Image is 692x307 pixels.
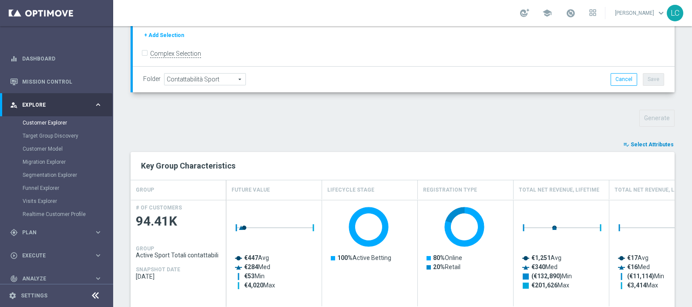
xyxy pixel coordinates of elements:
[433,254,462,261] text: Online
[23,145,91,152] a: Customer Model
[627,282,647,289] tspan: €3,414
[531,263,545,270] tspan: €340
[23,142,112,155] div: Customer Model
[10,229,94,236] div: Plan
[141,161,664,171] h2: Key Group Characteristics
[531,263,558,270] text: Med
[623,142,629,148] i: playlist_add_check
[23,198,91,205] a: Visits Explorer
[94,101,102,109] i: keyboard_arrow_right
[23,211,91,218] a: Realtime Customer Profile
[21,293,47,298] a: Settings
[136,252,221,259] span: Active Sport Totali contattabili
[136,182,154,198] h4: GROUP
[22,230,94,235] span: Plan
[667,5,683,21] div: LC
[94,274,102,283] i: keyboard_arrow_right
[531,254,551,261] tspan: €1,251
[94,228,102,236] i: keyboard_arrow_right
[244,254,269,261] text: Avg
[23,195,112,208] div: Visits Explorer
[10,101,103,108] button: person_search Explore keyboard_arrow_right
[136,273,221,280] span: 2025-10-06
[136,205,182,211] h4: # OF CUSTOMERS
[622,140,675,149] button: playlist_add_check Select Attributes
[23,129,112,142] div: Target Group Discovery
[244,273,265,280] text: Min
[656,8,666,18] span: keyboard_arrow_down
[531,282,569,289] text: Max
[639,110,675,127] button: Generate
[244,254,258,261] tspan: €447
[627,254,648,261] text: Avg
[631,142,674,148] span: Select Attributes
[433,254,445,261] tspan: 80%
[23,182,112,195] div: Funnel Explorer
[337,254,353,261] tspan: 100%
[22,70,102,93] a: Mission Control
[519,182,599,198] h4: Total Net Revenue, Lifetime
[10,275,94,283] div: Analyze
[244,263,270,270] text: Med
[542,8,552,18] span: school
[22,102,94,108] span: Explore
[531,273,562,280] tspan: (€132,890)
[10,252,94,260] div: Execute
[9,292,17,300] i: settings
[10,229,18,236] i: gps_fixed
[94,251,102,260] i: keyboard_arrow_right
[627,263,650,270] text: Med
[627,254,638,261] tspan: €17
[23,119,91,126] a: Customer Explorer
[244,282,275,289] text: Max
[10,47,102,70] div: Dashboard
[131,200,226,307] div: Press SPACE to select this row.
[143,75,161,83] label: Folder
[433,263,460,270] text: Retail
[10,252,18,260] i: play_circle_outline
[136,246,154,252] h4: GROUP
[627,273,664,280] text: Min
[23,132,91,139] a: Target Group Discovery
[627,282,658,289] text: Max
[23,208,112,221] div: Realtime Customer Profile
[143,30,185,40] button: + Add Selection
[244,263,259,270] tspan: €284
[614,7,667,20] a: [PERSON_NAME]keyboard_arrow_down
[136,213,221,230] span: 94.41K
[531,282,558,289] tspan: €201,626
[10,70,102,93] div: Mission Control
[22,47,102,70] a: Dashboard
[611,73,637,85] button: Cancel
[433,263,445,270] tspan: 20%
[627,273,654,280] tspan: (€11,114)
[627,263,638,270] tspan: €16
[232,182,270,198] h4: Future Value
[10,78,103,85] div: Mission Control
[23,172,91,179] a: Segmentation Explorer
[136,267,180,273] h4: SNAPSHOT DATE
[10,55,103,62] button: equalizer Dashboard
[10,252,103,259] button: play_circle_outline Execute keyboard_arrow_right
[10,101,18,109] i: person_search
[23,185,91,192] a: Funnel Explorer
[22,276,94,281] span: Analyze
[10,55,18,63] i: equalizer
[244,273,255,280] tspan: €53
[23,155,112,169] div: Migration Explorer
[10,229,103,236] button: gps_fixed Plan keyboard_arrow_right
[423,182,477,198] h4: Registration Type
[643,73,664,85] button: Save
[23,116,112,129] div: Customer Explorer
[337,254,391,261] text: Active Betting
[10,275,103,282] button: track_changes Analyze keyboard_arrow_right
[23,169,112,182] div: Segmentation Explorer
[244,282,263,289] tspan: €4,020
[22,253,94,258] span: Execute
[10,275,18,283] i: track_changes
[327,182,374,198] h4: Lifecycle Stage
